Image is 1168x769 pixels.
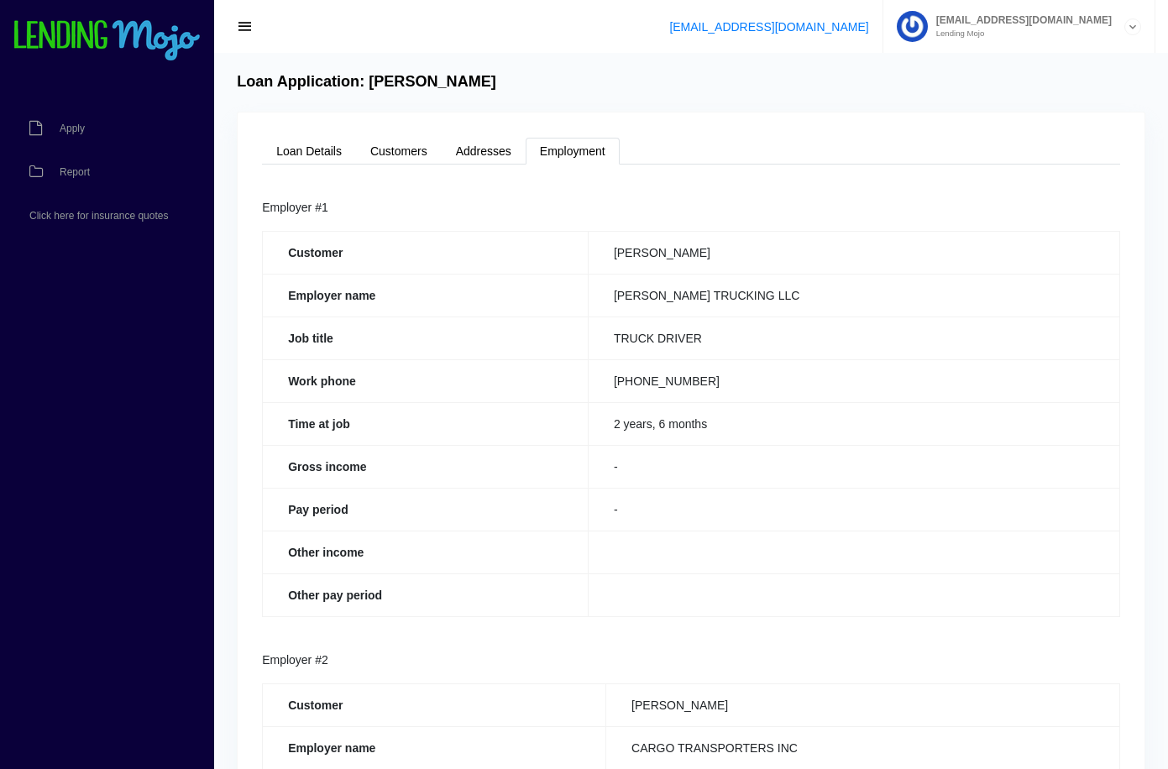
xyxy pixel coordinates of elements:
th: Pay period [263,488,589,531]
td: [PERSON_NAME] TRUCKING LLC [588,274,1119,316]
td: [PERSON_NAME] [606,683,1120,726]
a: Loan Details [262,138,356,165]
div: Employer #1 [262,198,1120,218]
div: Employer #2 [262,651,1120,671]
td: 2 years, 6 months [588,402,1119,445]
th: Other pay period [263,573,589,616]
a: [EMAIL_ADDRESS][DOMAIN_NAME] [669,20,868,34]
span: Click here for insurance quotes [29,211,168,221]
img: Profile image [897,11,928,42]
a: Employment [526,138,620,165]
th: Job title [263,316,589,359]
td: CARGO TRANSPORTERS INC [606,726,1120,769]
th: Customer [263,231,589,274]
td: [PERSON_NAME] [588,231,1119,274]
small: Lending Mojo [928,29,1112,38]
th: Work phone [263,359,589,402]
th: Time at job [263,402,589,445]
td: - [588,445,1119,488]
span: [EMAIL_ADDRESS][DOMAIN_NAME] [928,15,1112,25]
span: Report [60,167,90,177]
img: logo-small.png [13,20,202,62]
h4: Loan Application: [PERSON_NAME] [237,73,496,92]
a: Addresses [442,138,526,165]
th: Gross income [263,445,589,488]
td: TRUCK DRIVER [588,316,1119,359]
th: Other income [263,531,589,573]
a: Customers [356,138,442,165]
th: Customer [263,683,606,726]
th: Employer name [263,274,589,316]
span: Apply [60,123,85,133]
td: - [588,488,1119,531]
th: Employer name [263,726,606,769]
td: [PHONE_NUMBER] [588,359,1119,402]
